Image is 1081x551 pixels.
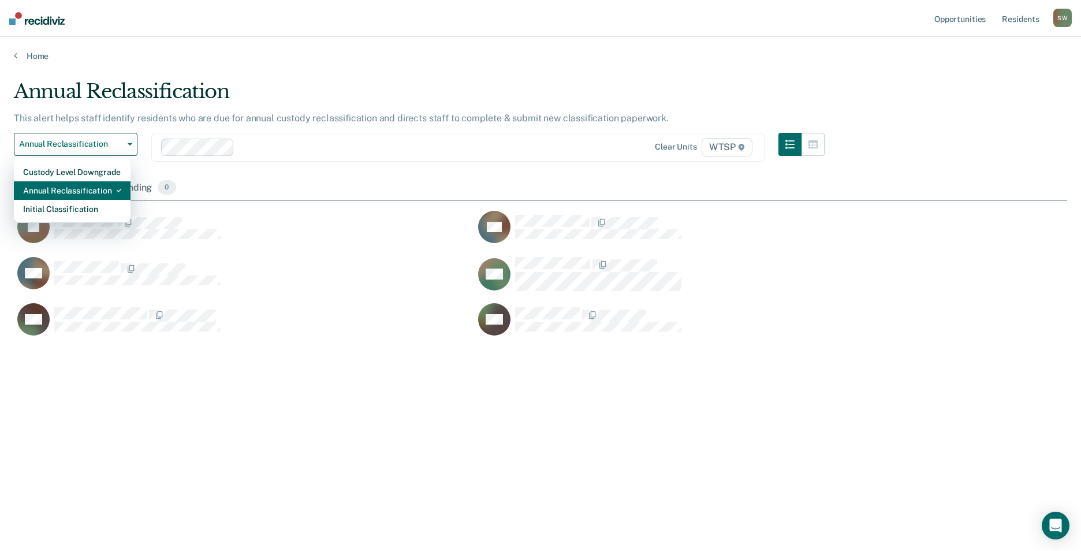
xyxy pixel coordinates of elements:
div: CaseloadOpportunityCell-00599399 [14,303,475,349]
p: This alert helps staff identify residents who are due for annual custody reclassification and dir... [14,113,669,124]
div: Annual Reclassification [23,181,121,200]
span: Annual Reclassification [19,139,123,149]
img: Recidiviz [9,12,65,25]
a: Home [14,51,1067,61]
div: Pending0 [115,176,178,201]
span: WTSP [702,138,752,157]
div: S W [1053,9,1072,27]
span: 0 [158,180,176,195]
div: CaseloadOpportunityCell-00331053 [14,256,475,303]
div: Open Intercom Messenger [1042,512,1069,539]
div: Annual Reclassification [14,80,825,113]
div: Initial Classification [23,200,121,218]
div: Clear units [655,142,697,152]
div: Custody Level Downgrade [23,163,121,181]
div: CaseloadOpportunityCell-00134354 [475,256,935,303]
button: SW [1053,9,1072,27]
div: CaseloadOpportunityCell-00579600 [475,210,935,256]
div: CaseloadOpportunityCell-00224801 [475,303,935,349]
div: CaseloadOpportunityCell-00600133 [14,210,475,256]
button: Annual Reclassification [14,133,137,156]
